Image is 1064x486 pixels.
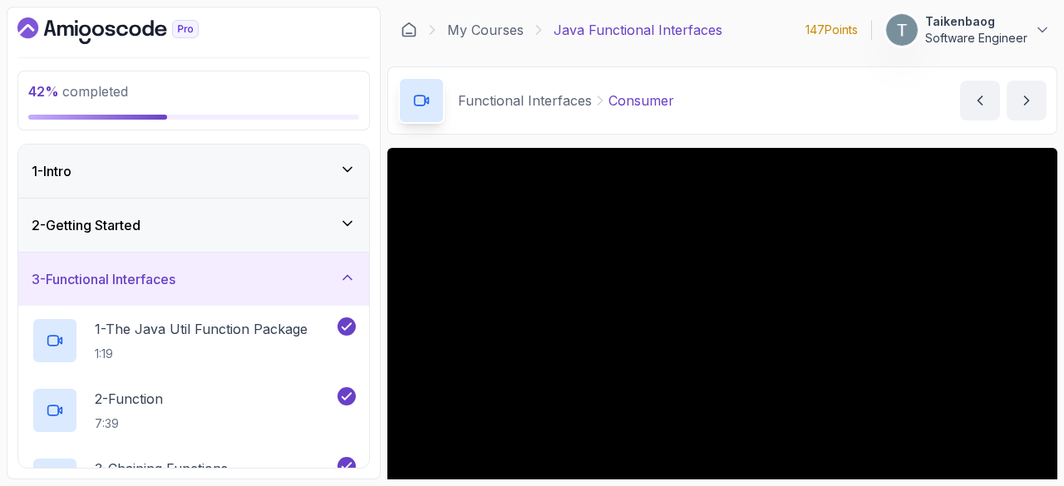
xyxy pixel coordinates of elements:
p: 1:19 [95,346,308,362]
p: Consumer [608,91,674,110]
span: completed [28,83,128,100]
h3: 2 - Getting Started [32,215,140,235]
p: 1 - The Java Util Function Package [95,319,308,339]
button: 1-The Java Util Function Package1:19 [32,317,356,364]
button: 2-Getting Started [18,199,369,252]
p: 7:39 [95,415,163,432]
button: previous content [960,81,1000,120]
p: 147 Points [805,22,858,38]
h3: 3 - Functional Interfaces [32,269,175,289]
button: next content [1007,81,1047,120]
p: 2 - Function [95,389,163,409]
button: 3-Functional Interfaces [18,253,369,306]
a: Dashboard [401,22,417,38]
p: Taikenbaog [925,13,1027,30]
p: Java Functional Interfaces [554,20,722,40]
p: Software Engineer [925,30,1027,47]
a: My Courses [447,20,524,40]
a: Dashboard [17,17,237,44]
button: 2-Function7:39 [32,387,356,434]
span: 42 % [28,83,59,100]
button: 1-Intro [18,145,369,198]
p: Functional Interfaces [458,91,592,110]
p: 3 - Chaining Functions [95,459,228,479]
img: user profile image [886,14,918,46]
button: user profile imageTaikenbaogSoftware Engineer [885,13,1051,47]
iframe: chat widget [961,382,1064,461]
h3: 1 - Intro [32,161,71,181]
